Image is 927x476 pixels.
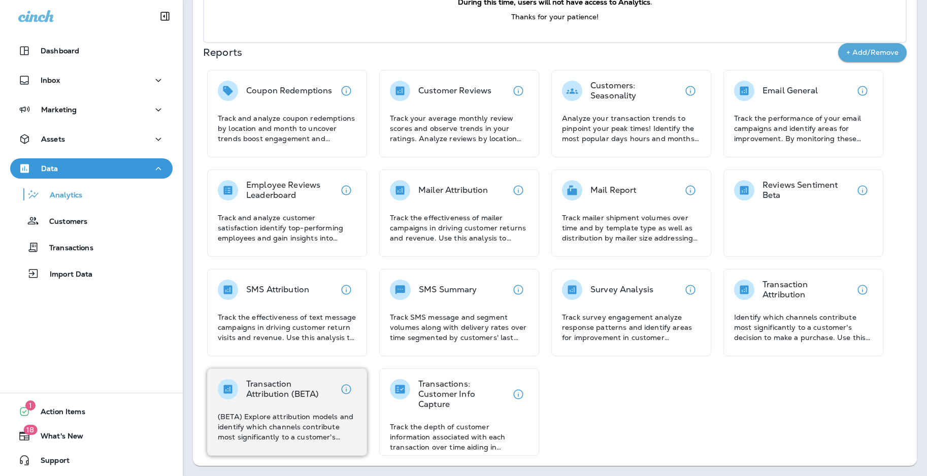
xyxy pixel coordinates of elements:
[10,401,173,422] button: 1Action Items
[680,81,701,101] button: View details
[590,81,680,101] p: Customers: Seasonality
[25,400,36,411] span: 1
[508,180,528,200] button: View details
[23,425,37,435] span: 18
[562,113,701,144] p: Analyze your transaction trends to pinpoint your peak times! Identify the most popular days hours...
[30,432,83,444] span: What's New
[39,244,93,253] p: Transactions
[224,12,885,22] p: Thanks for your patience!
[218,113,356,144] p: Track and analyze coupon redemptions by location and month to uncover trends boost engagement and...
[10,70,173,90] button: Inbox
[10,41,173,61] button: Dashboard
[10,99,173,120] button: Marketing
[838,43,907,62] button: + Add/Remove
[41,135,65,143] p: Assets
[734,113,873,144] p: Track the performance of your email campaigns and identify areas for improvement. By monitoring t...
[418,86,491,96] p: Customer Reviews
[336,180,356,200] button: View details
[246,180,336,200] p: Employee Reviews Leaderboard
[218,312,356,343] p: Track the effectiveness of text message campaigns in driving customer return visits and revenue. ...
[203,45,838,59] p: Reports
[390,213,528,243] p: Track the effectiveness of mailer campaigns in driving customer returns and revenue. Use this ana...
[390,422,528,452] p: Track the depth of customer information associated with each transaction over time aiding in asse...
[40,191,82,200] p: Analytics
[336,81,356,101] button: View details
[30,456,70,468] span: Support
[10,263,173,284] button: Import Data
[508,81,528,101] button: View details
[10,184,173,205] button: Analytics
[508,280,528,300] button: View details
[336,379,356,399] button: View details
[10,129,173,149] button: Assets
[246,285,309,295] p: SMS Attribution
[562,213,701,243] p: Track mailer shipment volumes over time and by template type as well as distribution by mailer si...
[151,6,179,26] button: Collapse Sidebar
[852,180,873,200] button: View details
[763,86,818,96] p: Email General
[41,47,79,55] p: Dashboard
[218,412,356,442] p: (BETA) Explore attribution models and identify which channels contribute most significantly to a ...
[10,450,173,470] button: Support
[680,280,701,300] button: View details
[590,185,637,195] p: Mail Report
[41,164,58,173] p: Data
[418,185,488,195] p: Mailer Attribution
[218,213,356,243] p: Track and analyze customer satisfaction identify top-performing employees and gain insights into ...
[852,81,873,101] button: View details
[10,426,173,446] button: 18What's New
[763,180,852,200] p: Reviews Sentiment Beta
[852,280,873,300] button: View details
[39,217,87,227] p: Customers
[418,379,508,410] p: Transactions: Customer Info Capture
[763,280,852,300] p: Transaction Attribution
[734,312,873,343] p: Identify which channels contribute most significantly to a customer's decision to make a purchase...
[246,379,336,399] p: Transaction Attribution (BETA)
[390,113,528,144] p: Track your average monthly review scores and observe trends in your ratings. Analyze reviews by l...
[419,285,477,295] p: SMS Summary
[562,312,701,343] p: Track survey engagement analyze response patterns and identify areas for improvement in customer ...
[41,76,60,84] p: Inbox
[336,280,356,300] button: View details
[10,236,173,258] button: Transactions
[246,86,333,96] p: Coupon Redemptions
[30,407,85,420] span: Action Items
[680,180,701,200] button: View details
[590,285,653,295] p: Survey Analysis
[40,270,93,280] p: Import Data
[41,106,77,114] p: Marketing
[390,312,528,343] p: Track SMS message and segment volumes along with delivery rates over time segmented by customers'...
[10,158,173,179] button: Data
[508,384,528,404] button: View details
[10,210,173,231] button: Customers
